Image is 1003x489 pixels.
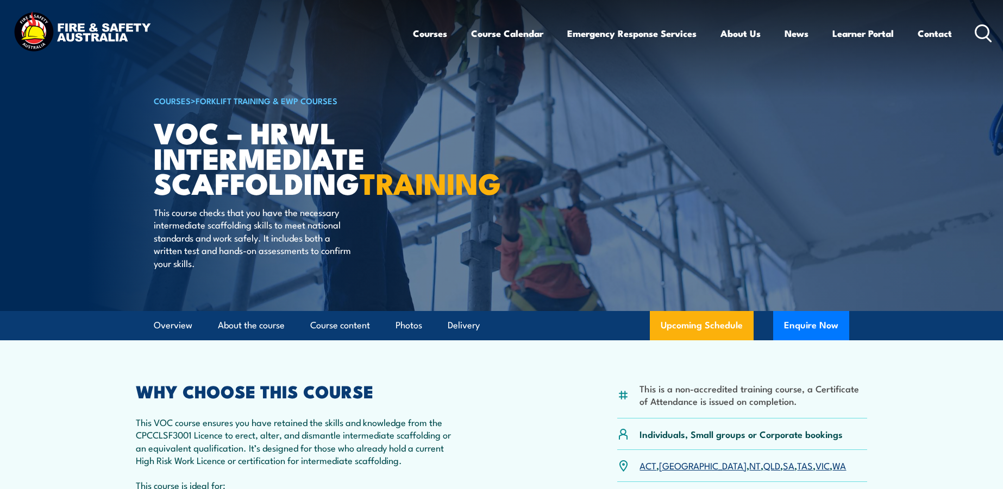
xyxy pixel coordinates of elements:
[567,19,697,48] a: Emergency Response Services
[797,459,813,472] a: TAS
[471,19,543,48] a: Course Calendar
[218,311,285,340] a: About the course
[650,311,754,340] a: Upcoming Schedule
[783,459,794,472] a: SA
[396,311,422,340] a: Photos
[832,459,846,472] a: WA
[918,19,952,48] a: Contact
[310,311,370,340] a: Course content
[136,416,453,467] p: This VOC course ensures you have retained the skills and knowledge from the CPCCLSF3001 Licence t...
[832,19,894,48] a: Learner Portal
[763,459,780,472] a: QLD
[154,206,352,269] p: This course checks that you have the necessary intermediate scaffolding skills to meet national s...
[196,94,337,106] a: Forklift Training & EWP Courses
[640,382,867,408] li: This is a non-accredited training course, a Certificate of Attendance is issued on completion.
[749,459,761,472] a: NT
[659,459,747,472] a: [GEOGRAPHIC_DATA]
[720,19,761,48] a: About Us
[448,311,480,340] a: Delivery
[640,459,846,472] p: , , , , , , ,
[154,311,192,340] a: Overview
[413,19,447,48] a: Courses
[136,383,453,398] h2: WHY CHOOSE THIS COURSE
[640,428,843,440] p: Individuals, Small groups or Corporate bookings
[773,311,849,340] button: Enquire Now
[154,94,191,106] a: COURSES
[785,19,808,48] a: News
[816,459,830,472] a: VIC
[360,160,501,205] strong: TRAINING
[154,94,422,107] h6: >
[640,459,656,472] a: ACT
[154,119,422,195] h1: VOC – HRWL Intermediate Scaffolding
